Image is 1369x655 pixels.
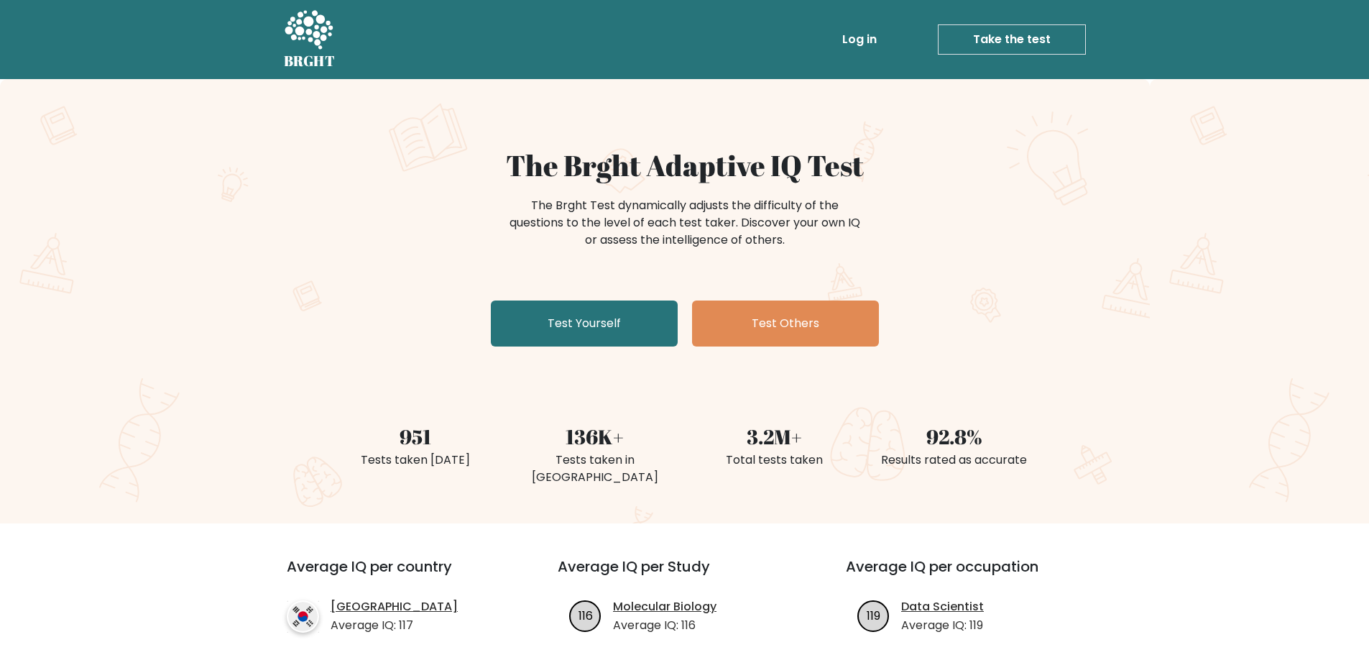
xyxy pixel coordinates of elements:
[514,452,676,486] div: Tests taken in [GEOGRAPHIC_DATA]
[579,607,593,623] text: 116
[873,421,1036,452] div: 92.8%
[873,452,1036,469] div: Results rated as accurate
[514,421,676,452] div: 136K+
[334,148,1036,183] h1: The Brght Adaptive IQ Test
[693,421,856,452] div: 3.2M+
[901,617,984,634] p: Average IQ: 119
[331,617,458,634] p: Average IQ: 117
[692,301,879,347] a: Test Others
[867,607,880,623] text: 119
[938,24,1086,55] a: Take the test
[491,301,678,347] a: Test Yourself
[613,598,716,615] a: Molecular Biology
[284,6,336,73] a: BRGHT
[836,25,882,54] a: Log in
[846,558,1100,592] h3: Average IQ per occupation
[331,598,458,615] a: [GEOGRAPHIC_DATA]
[287,558,506,592] h3: Average IQ per country
[284,52,336,70] h5: BRGHT
[505,197,865,249] div: The Brght Test dynamically adjusts the difficulty of the questions to the level of each test take...
[287,600,319,633] img: country
[901,598,984,615] a: Data Scientist
[693,452,856,469] div: Total tests taken
[334,452,497,469] div: Tests taken [DATE]
[558,558,811,592] h3: Average IQ per Study
[334,421,497,452] div: 951
[613,617,716,634] p: Average IQ: 116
